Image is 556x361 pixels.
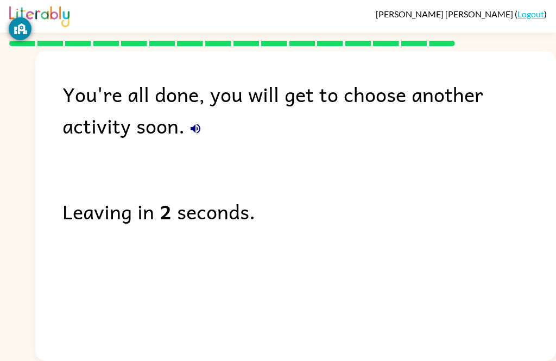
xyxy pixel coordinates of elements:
b: 2 [160,195,172,227]
img: Literably [9,3,69,27]
span: [PERSON_NAME] [PERSON_NAME] [376,9,515,19]
div: ( ) [376,9,547,19]
div: You're all done, you will get to choose another activity soon. [62,78,556,141]
a: Logout [517,9,544,19]
button: GoGuardian Privacy Information [9,17,31,40]
div: Leaving in seconds. [62,195,556,227]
